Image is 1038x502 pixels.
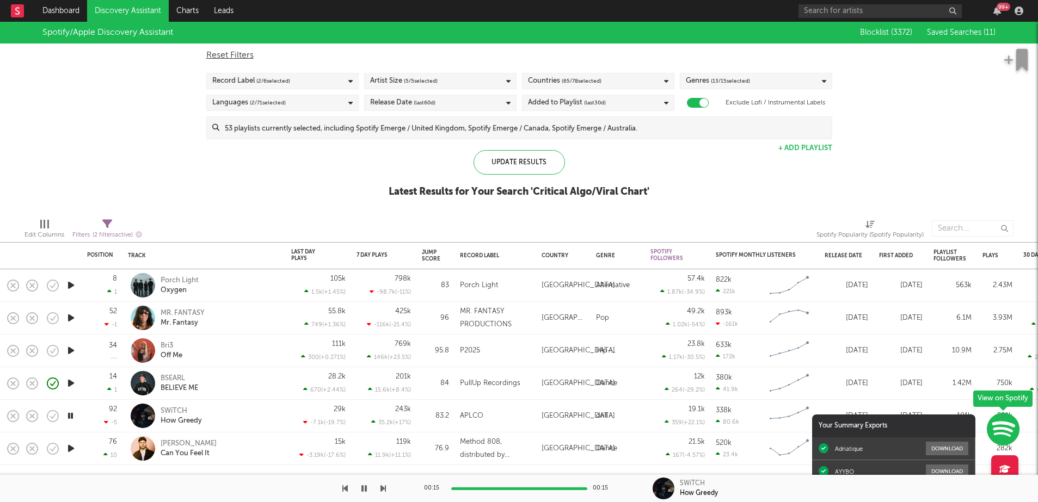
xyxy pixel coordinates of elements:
span: ( 2 / 71 selected) [250,96,286,109]
a: MR. FANTASYMr. Fantasy [161,308,205,328]
div: Track [128,252,275,259]
button: Download [926,442,968,455]
div: 2.75M [982,344,1012,357]
div: 23.8k [687,340,705,348]
div: 21.5k [689,438,705,445]
div: Release Date [370,96,435,109]
div: 52 [109,308,117,315]
div: BELIEVE ME [161,383,198,393]
div: -7.1k ( -19.7 % ) [303,419,346,426]
div: How Greedy [161,416,202,426]
div: Genre [596,252,634,259]
span: Blocklist [860,29,912,36]
div: [DATE] [879,410,923,423]
div: 8 [113,275,117,282]
div: 243k [395,406,411,413]
div: Porch Light [460,279,498,292]
div: Spotify Followers [650,249,689,262]
div: View on Spotify [973,391,1033,407]
div: 264 ( -29.2 % ) [665,386,705,393]
div: 49.2k [687,308,705,315]
div: Filters(2 filters active) [72,215,142,246]
div: 520k [716,439,732,447]
div: 99 + [997,3,1010,11]
div: 798k [395,275,411,282]
a: BSEARLBELIEVE ME [161,374,198,393]
div: 84 [422,377,449,390]
div: Record Label [460,252,525,259]
div: -3.19k ( -17.6 % ) [299,451,346,458]
div: Pop [596,312,609,325]
div: Jump Score [422,249,440,262]
div: Spotify Popularity (Spotify Popularity) [816,215,924,246]
div: 83 [422,279,449,292]
a: [PERSON_NAME]Can You Feel It [161,439,217,458]
div: 167 ( -4.57 % ) [666,451,705,458]
div: Alternative [596,279,630,292]
div: BSEARL [161,374,198,383]
div: 57.4k [687,275,705,282]
div: [DATE] [825,279,868,292]
div: 83.2 [422,410,449,423]
div: [GEOGRAPHIC_DATA] [542,279,615,292]
div: 1.17k ( -30.5 % ) [662,354,705,361]
div: AYYBO [835,468,854,475]
span: ( 13 / 15 selected) [711,75,750,88]
div: [GEOGRAPHIC_DATA] [542,410,615,423]
div: 750k [982,377,1012,390]
div: Hip-Hop/Rap [596,344,640,357]
div: [DATE] [825,377,868,390]
div: 146k ( +23.5 % ) [367,354,411,361]
div: [DATE] [879,377,923,390]
div: 749 ( +1.36 % ) [304,321,346,328]
div: 76.9 [422,442,449,455]
div: 15k [335,438,346,445]
div: [DATE] [879,312,923,325]
div: 893k [716,309,732,316]
div: Dance [596,377,617,390]
div: 380k [716,374,732,381]
label: Exclude Lofi / Instrumental Labels [726,96,825,109]
div: [DATE] [879,344,923,357]
div: Filters [72,228,142,242]
div: Dance [596,442,617,455]
div: 563k [933,279,972,292]
div: 201k [396,373,411,380]
div: 11.9k ( +11.1 % ) [368,451,411,458]
div: Your Summary Exports [812,414,975,437]
div: PullUp Recordings [460,377,520,390]
span: ( 65 / 78 selected) [562,75,601,88]
span: ( 2 / 6 selected) [256,75,290,88]
div: Can You Feel It [161,449,217,458]
div: 105k [330,275,346,282]
div: 6.1M [933,312,972,325]
svg: Chart title [765,305,814,332]
div: SWiTCH [680,479,705,488]
div: Spotify Popularity (Spotify Popularity) [816,228,924,241]
div: 96 [422,312,449,325]
div: 28.2k [328,373,346,380]
div: 221k [716,288,735,295]
div: Mr. Fantasy [161,318,205,328]
span: ( 11 ) [984,29,996,36]
div: -98.7k ( -11 % ) [370,288,411,295]
div: 1.02k ( -54 % ) [666,321,705,328]
div: -5 [104,419,117,426]
div: Position [87,252,113,258]
div: 76 [109,438,117,445]
div: Plays [982,252,998,259]
div: 7 Day Plays [357,252,395,258]
div: 633k [716,342,732,349]
div: Bri3 [161,341,182,351]
svg: Chart title [765,337,814,364]
div: 92 [109,406,117,413]
div: 101k [933,410,972,423]
div: How Greedy [680,488,718,498]
div: Spotify/Apple Discovery Assistant [42,26,173,39]
div: Latest Results for Your Search ' Critical Algo/Viral Chart ' [389,185,649,199]
div: 29k [334,406,346,413]
div: -116k ( -21.4 % ) [367,321,411,328]
div: Edit Columns [24,215,64,246]
div: Reset Filters [206,49,832,62]
div: drill [596,410,608,423]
